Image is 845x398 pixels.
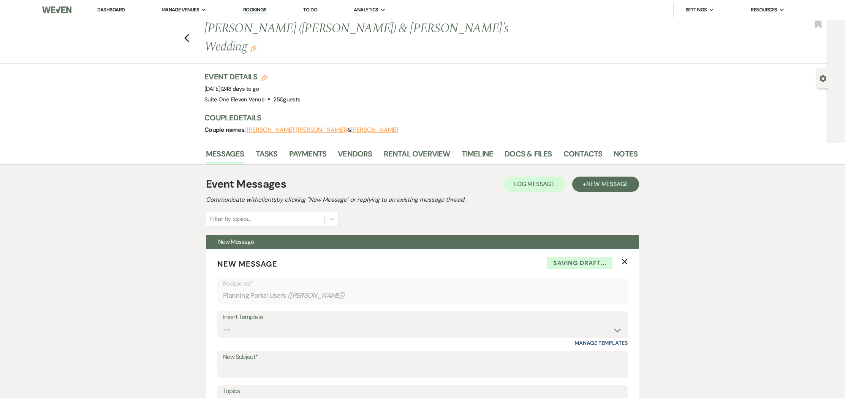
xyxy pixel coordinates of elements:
[338,148,372,164] a: Vendors
[217,259,277,269] span: New Message
[547,257,612,270] span: Saving draft...
[210,215,251,224] div: Filter by topics...
[222,85,259,93] span: 248 days to go
[218,238,254,246] span: New Message
[462,148,494,164] a: Timeline
[204,96,264,103] span: Suite One Eleven Venue
[288,291,345,301] span: ( [PERSON_NAME] )
[751,6,777,14] span: Resources
[223,288,622,303] div: Planning Portal Users
[206,176,286,192] h1: Event Messages
[223,312,622,323] div: Insert Template
[220,85,259,93] span: |
[223,352,622,363] label: New Subject*
[247,126,398,134] span: &
[97,6,125,13] a: Dashboard
[685,6,707,14] span: Settings
[204,85,259,93] span: [DATE]
[206,148,244,164] a: Messages
[574,340,628,346] a: Manage Templates
[161,6,199,14] span: Manage Venues
[505,148,552,164] a: Docs & Files
[204,71,301,82] h3: Event Details
[503,177,565,192] button: Log Message
[572,177,639,192] button: +New Message
[289,148,327,164] a: Payments
[354,6,378,14] span: Analytics
[223,279,622,289] p: Recipients*
[256,148,278,164] a: Tasks
[223,386,622,397] label: Topics
[204,112,630,123] h3: Couple Details
[514,180,555,188] span: Log Message
[250,45,256,52] button: Edit
[351,127,398,133] button: [PERSON_NAME]
[42,2,71,18] img: Weven Logo
[563,148,603,164] a: Contacts
[820,74,826,82] button: Open lead details
[384,148,450,164] a: Rental Overview
[206,195,639,204] h2: Communicate with clients by clicking "New Message" or replying to an existing message thread.
[273,96,300,103] span: 250 guests
[204,126,247,134] span: Couple names:
[614,148,638,164] a: Notes
[586,180,628,188] span: New Message
[303,6,317,13] a: To Do
[204,20,545,56] h1: [PERSON_NAME] ([PERSON_NAME]) & [PERSON_NAME]'s Wedding
[243,6,267,14] a: Bookings
[247,127,347,133] button: [PERSON_NAME] ([PERSON_NAME])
